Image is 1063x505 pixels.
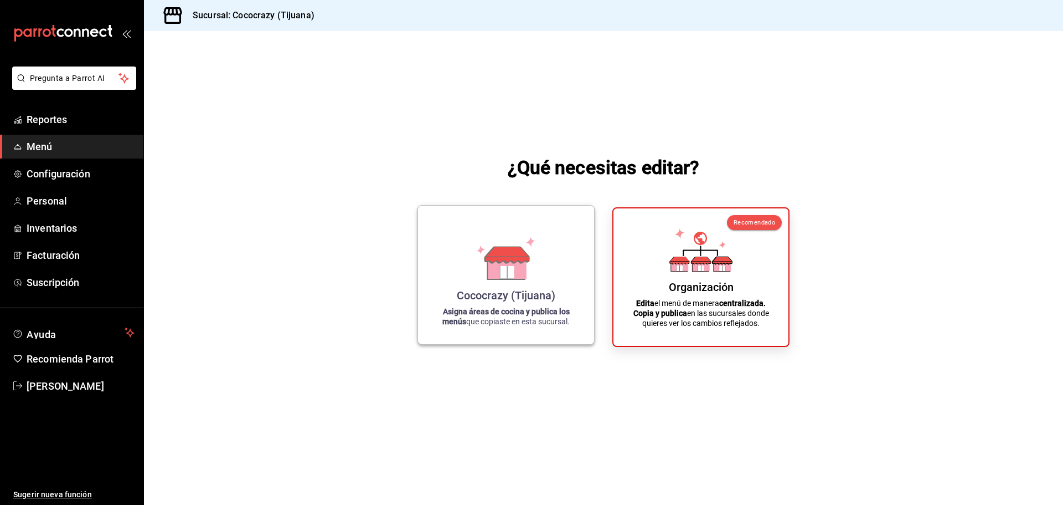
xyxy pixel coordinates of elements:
div: Cococrazy (Tijuana) [457,289,555,302]
span: [PERSON_NAME] [27,379,135,394]
span: Recomendado [734,219,775,226]
strong: Asigna áreas de cocina y publica los menús [442,307,570,326]
span: Ayuda [27,326,120,339]
p: el menú de manera en las sucursales donde quieres ver los cambios reflejados. [627,298,775,328]
span: Configuración [27,166,135,181]
button: Pregunta a Parrot AI [12,67,136,90]
span: Personal [27,193,135,208]
button: open_drawer_menu [122,29,131,38]
strong: centralizada. [719,299,766,308]
span: Reportes [27,112,135,127]
span: Menú [27,139,135,154]
span: Facturación [27,248,135,263]
a: Pregunta a Parrot AI [8,80,136,92]
strong: Edita [636,299,654,308]
div: Organización [669,280,734,294]
span: Suscripción [27,275,135,290]
span: Sugerir nueva función [13,489,135,501]
h1: ¿Qué necesitas editar? [508,154,700,181]
span: Recomienda Parrot [27,351,135,366]
h3: Sucursal: Cococrazy (Tijuana) [184,9,314,22]
span: Pregunta a Parrot AI [30,73,119,84]
p: que copiaste en esta sucursal. [431,307,581,327]
strong: Copia y publica [633,309,687,318]
span: Inventarios [27,221,135,236]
